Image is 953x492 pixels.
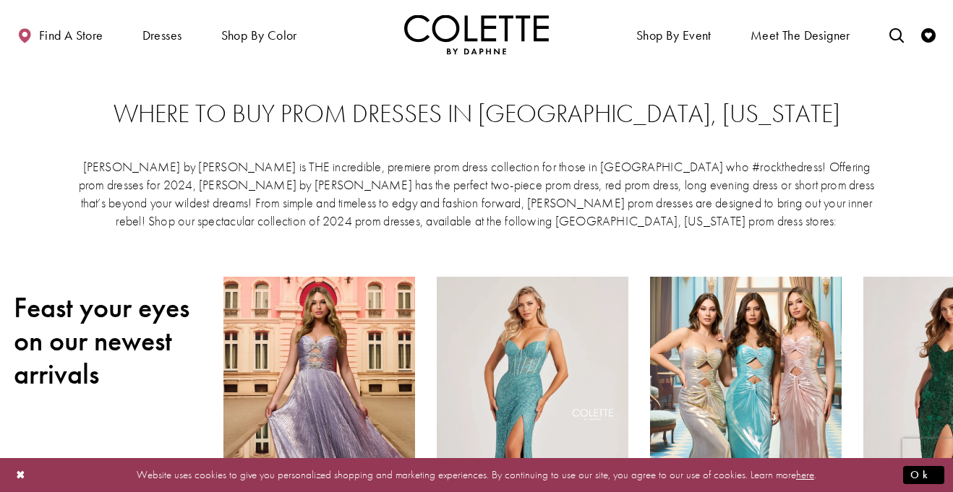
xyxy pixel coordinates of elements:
span: Dresses [139,14,186,54]
span: Shop by color [221,28,297,43]
h2: Where to buy prom dresses in [GEOGRAPHIC_DATA], [US_STATE] [43,100,910,129]
a: here [796,467,814,482]
a: Check Wishlist [918,14,939,54]
span: Find a store [39,28,103,43]
button: Close Dialog [9,462,33,488]
h2: Feast your eyes on our newest arrivals [14,291,202,391]
button: Submit Dialog [903,466,944,484]
a: Find a store [14,14,106,54]
span: Meet the designer [751,28,850,43]
span: Shop by color [218,14,301,54]
span: Shop By Event [636,28,711,43]
img: Colette by Daphne [404,14,549,54]
a: Meet the designer [747,14,854,54]
span: Dresses [142,28,182,43]
span: Shop By Event [633,14,715,54]
p: [PERSON_NAME] by [PERSON_NAME] is THE incredible, premiere prom dress collection for those in [GE... [77,157,876,230]
a: Toggle search [886,14,907,54]
a: Visit Home Page [404,14,549,54]
p: Website uses cookies to give you personalized shopping and marketing experiences. By continuing t... [104,465,849,485]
